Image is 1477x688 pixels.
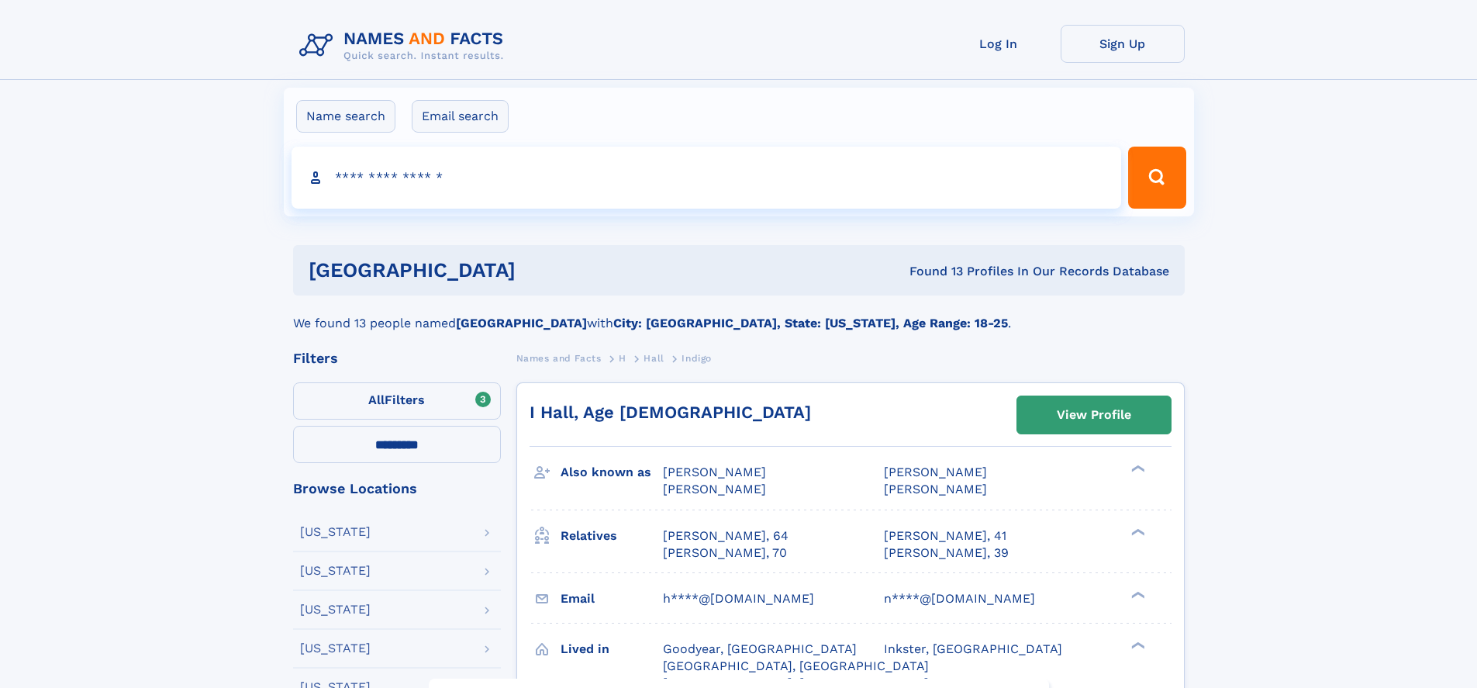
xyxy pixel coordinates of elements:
div: Browse Locations [293,482,501,496]
span: [PERSON_NAME] [663,465,766,479]
span: Hall [644,353,664,364]
div: Filters [293,351,501,365]
a: View Profile [1017,396,1171,434]
div: View Profile [1057,397,1131,433]
span: [PERSON_NAME] [884,482,987,496]
span: [GEOGRAPHIC_DATA], [GEOGRAPHIC_DATA] [663,659,929,673]
span: [PERSON_NAME] [884,465,987,479]
h3: Also known as [561,459,663,486]
h3: Lived in [561,636,663,662]
a: [PERSON_NAME], 39 [884,545,1009,562]
b: City: [GEOGRAPHIC_DATA], State: [US_STATE], Age Range: 18-25 [613,316,1008,330]
div: ❯ [1127,589,1146,600]
div: [US_STATE] [300,526,371,538]
h1: [GEOGRAPHIC_DATA] [309,261,713,280]
label: Filters [293,382,501,420]
span: [PERSON_NAME] [663,482,766,496]
a: I Hall, Age [DEMOGRAPHIC_DATA] [530,403,811,422]
a: [PERSON_NAME], 64 [663,527,789,545]
div: ❯ [1127,527,1146,537]
div: [US_STATE] [300,603,371,616]
button: Search Button [1128,147,1185,209]
b: [GEOGRAPHIC_DATA] [456,316,587,330]
a: Hall [644,348,664,368]
label: Email search [412,100,509,133]
div: We found 13 people named with . [293,296,1185,333]
h3: Relatives [561,523,663,549]
img: Logo Names and Facts [293,25,516,67]
div: Found 13 Profiles In Our Records Database [713,263,1169,280]
span: Indigo [682,353,712,364]
div: ❯ [1127,464,1146,474]
input: search input [292,147,1122,209]
a: H [619,348,626,368]
h3: Email [561,586,663,612]
div: [US_STATE] [300,642,371,655]
div: ❯ [1127,640,1146,650]
span: Inkster, [GEOGRAPHIC_DATA] [884,641,1062,656]
div: [US_STATE] [300,565,371,577]
a: [PERSON_NAME], 41 [884,527,1006,545]
a: Log In [937,25,1061,63]
a: Sign Up [1061,25,1185,63]
span: H [619,353,626,364]
label: Name search [296,100,395,133]
span: All [368,392,385,407]
a: Names and Facts [516,348,602,368]
a: [PERSON_NAME], 70 [663,545,787,562]
span: Goodyear, [GEOGRAPHIC_DATA] [663,641,857,656]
